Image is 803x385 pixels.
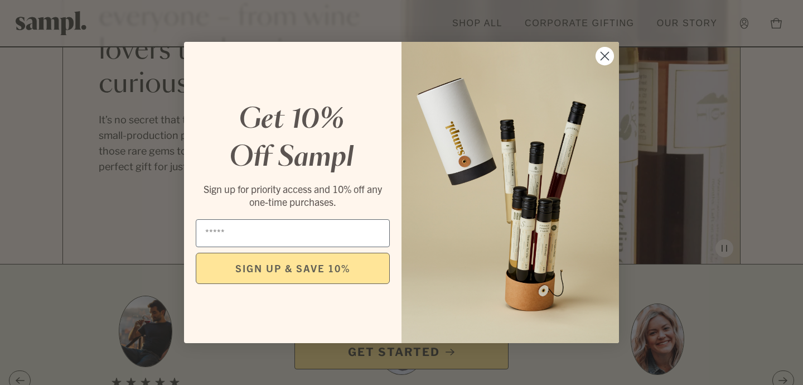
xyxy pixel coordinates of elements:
[229,107,354,171] em: Get 10% Off Sampl
[196,253,390,284] button: SIGN UP & SAVE 10%
[204,182,382,208] span: Sign up for priority access and 10% off any one-time purchases.
[196,219,390,247] input: Email
[401,42,619,343] img: 96933287-25a1-481a-a6d8-4dd623390dc6.png
[595,46,615,66] button: Close dialog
